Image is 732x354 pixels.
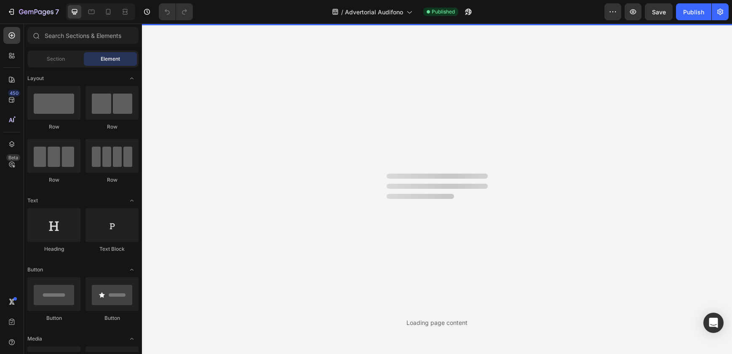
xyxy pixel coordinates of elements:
span: Toggle open [125,263,139,276]
div: Row [27,123,80,131]
span: Save [652,8,666,16]
span: Button [27,266,43,274]
button: Save [645,3,673,20]
span: Toggle open [125,332,139,346]
input: Search Sections & Elements [27,27,139,44]
div: Text Block [85,245,139,253]
span: Advertorial Audifono [345,8,403,16]
span: Toggle open [125,194,139,207]
div: Undo/Redo [159,3,193,20]
div: Row [85,176,139,184]
span: Text [27,197,38,204]
p: 7 [55,7,59,17]
span: Section [47,55,65,63]
span: Published [432,8,455,16]
button: Publish [676,3,711,20]
div: Publish [683,8,704,16]
div: 450 [8,90,20,97]
div: Loading page content [406,318,468,327]
div: Beta [6,154,20,161]
span: Media [27,335,42,343]
div: Row [27,176,80,184]
span: Toggle open [125,72,139,85]
div: Button [27,314,80,322]
span: Element [101,55,120,63]
div: Button [85,314,139,322]
button: 7 [3,3,63,20]
div: Row [85,123,139,131]
div: Heading [27,245,80,253]
span: Layout [27,75,44,82]
div: Open Intercom Messenger [703,313,724,333]
span: / [341,8,343,16]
